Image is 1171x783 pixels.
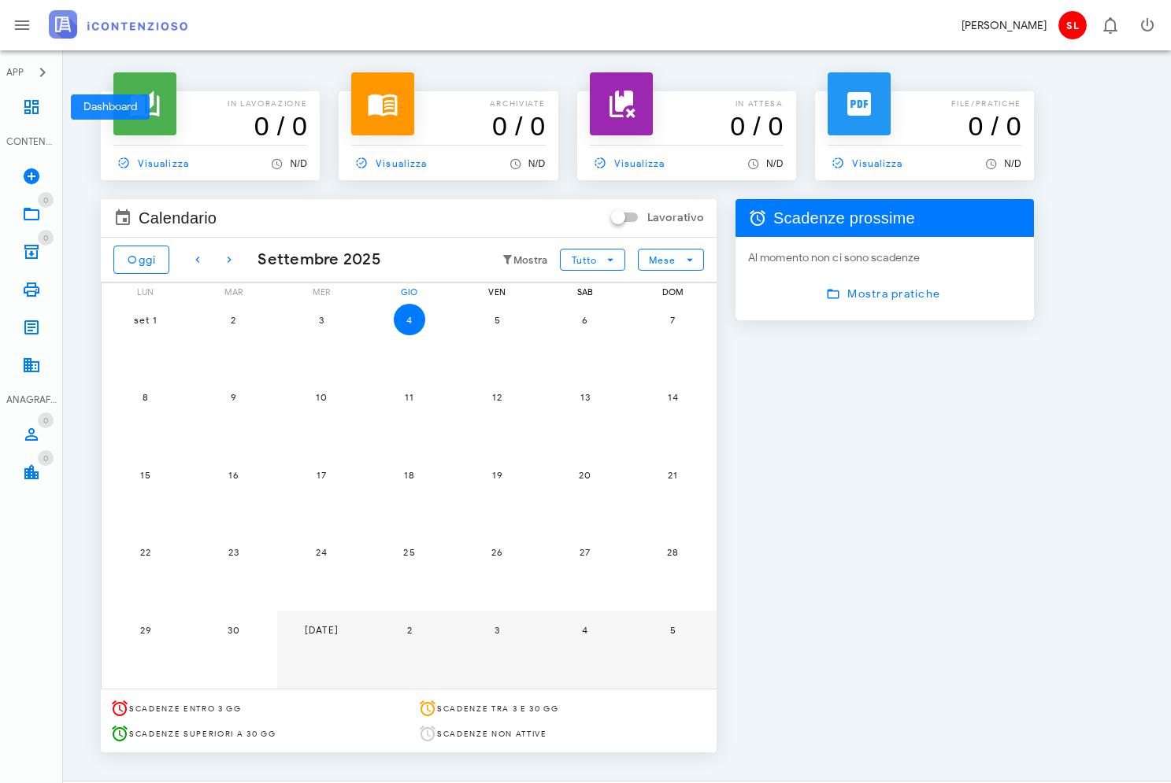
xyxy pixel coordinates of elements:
img: logo-text-2x.png [49,10,187,39]
h3: 0 / 0 [828,110,1021,142]
button: 9 [217,382,249,413]
span: 14 [657,391,688,403]
span: 30 [217,624,249,636]
span: Visualizza [828,156,903,170]
span: 0 [43,195,48,205]
span: 27 [569,546,601,558]
button: 13 [569,382,601,413]
span: set 1 [130,314,161,326]
button: 12 [481,382,513,413]
a: Visualizza [351,152,433,174]
div: mer [277,283,365,301]
button: 10 [306,382,337,413]
button: 11 [394,382,425,413]
button: 29 [130,614,161,645]
div: Al momento non ci sono scadenze [748,249,1021,267]
button: [DATE] [306,614,337,645]
button: 5 [481,304,513,335]
p: in attesa [590,98,784,110]
span: 3 [481,624,513,636]
button: 22 [130,537,161,568]
button: 2 [394,614,425,645]
span: N/D [1004,158,1021,169]
a: Visualizza [828,152,910,174]
span: SL [1058,11,1087,39]
span: 2 [394,624,425,636]
button: 15 [130,459,161,490]
div: [PERSON_NAME] [962,17,1047,34]
span: 8 [130,391,161,403]
button: 2 [217,304,249,335]
button: 26 [481,537,513,568]
span: Visualizza [590,156,665,170]
span: 25 [394,546,425,558]
span: Distintivo [38,230,54,246]
a: Mostra pratiche [817,279,953,308]
div: sab [541,283,629,301]
div: CONTENZIOSO [6,135,57,149]
span: 7 [657,314,688,326]
button: 7 [657,304,688,335]
a: Visualizza [590,152,672,174]
button: 25 [394,537,425,568]
span: 26 [481,546,513,558]
button: 4 [569,614,601,645]
span: 13 [569,391,601,403]
span: 29 [130,624,161,636]
p: In lavorazione [113,98,307,110]
button: Tutto [560,249,624,271]
span: 11 [394,391,425,403]
button: 6 [569,304,601,335]
span: 12 [481,391,513,403]
span: Scadenze entro 3 gg [129,704,242,714]
span: 28 [657,546,688,558]
span: 22 [130,546,161,558]
span: 4 [394,314,425,326]
button: 8 [130,382,161,413]
span: 3 [306,314,337,326]
div: lun [102,283,190,301]
h3: 0 / 0 [113,110,307,142]
span: Scadenze tra 3 e 30 gg [437,704,559,714]
div: gio [365,283,454,301]
span: Scadenze superiori a 30 gg [129,729,276,739]
span: 10 [306,391,337,403]
span: N/D [290,158,307,169]
span: Tutto [571,254,597,266]
span: Mostra pratiche [829,286,940,301]
button: 18 [394,459,425,490]
small: Mostra [513,254,548,267]
span: Distintivo [38,412,54,428]
h3: 0 / 0 [351,110,545,142]
span: Visualizza [351,156,427,170]
label: Lavorativo [647,210,704,226]
span: 5 [657,624,688,636]
button: 16 [217,459,249,490]
button: 4 [394,304,425,335]
button: 3 [306,304,337,335]
span: Distintivo [38,192,54,208]
span: 19 [481,469,513,481]
span: 18 [394,469,425,481]
div: mar [190,283,278,301]
button: 23 [217,537,249,568]
span: Scadenze prossime [773,205,915,231]
span: Distintivo [38,450,54,466]
button: 3 [481,614,513,645]
button: 20 [569,459,601,490]
button: Distintivo [1091,6,1128,44]
span: Scadenze non attive [437,729,547,739]
button: 21 [657,459,688,490]
button: 28 [657,537,688,568]
span: 2 [217,314,249,326]
span: 23 [217,546,249,558]
p: file/pratiche [828,98,1021,110]
span: 20 [569,469,601,481]
span: 6 [569,314,601,326]
h3: 0 / 0 [590,110,784,142]
span: 0 [43,233,48,243]
span: 16 [217,469,249,481]
span: 15 [130,469,161,481]
button: 27 [569,537,601,568]
span: Mese [648,254,676,266]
